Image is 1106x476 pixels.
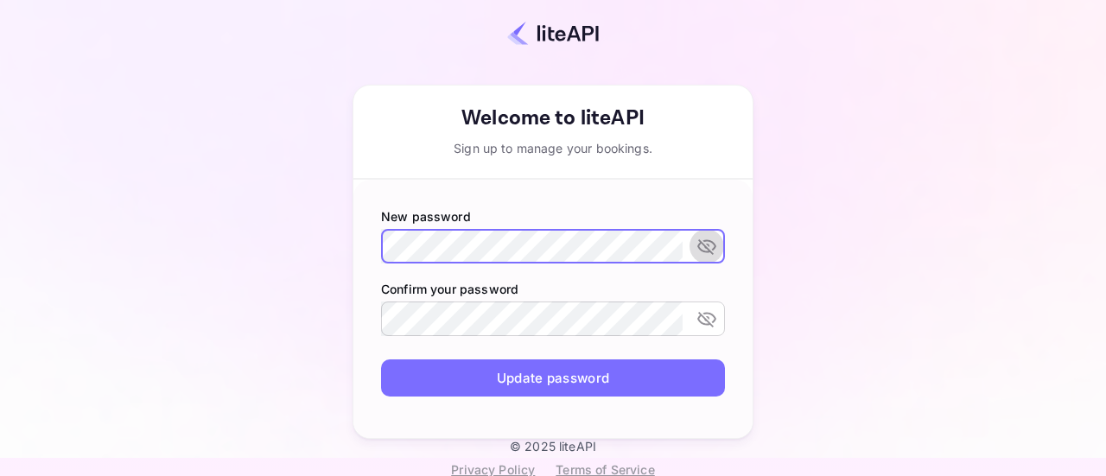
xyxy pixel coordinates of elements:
button: Update password [381,359,725,397]
img: liteapi [507,21,599,46]
label: Confirm your password [381,280,725,298]
button: toggle password visibility [690,229,724,263]
p: © 2025 liteAPI [510,439,596,454]
button: toggle password visibility [690,301,724,336]
div: Sign up to manage your bookings. [353,139,753,157]
div: Welcome to liteAPI [353,103,753,134]
label: New password [381,207,725,225]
